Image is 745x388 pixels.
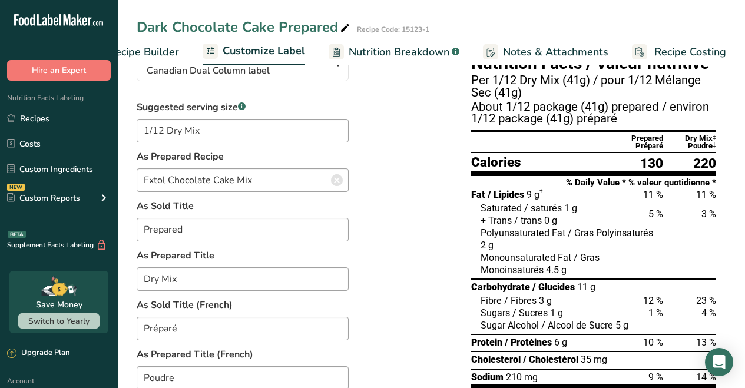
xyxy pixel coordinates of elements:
[203,38,305,66] a: Customize Label
[488,189,524,200] span: / Lipides
[471,101,716,125] div: About 1/12 package (41g) prepared / environ 1/12 package (41g) préparé
[524,203,562,214] span: / saturés
[539,188,543,201] span: †
[544,214,557,227] span: 0 g
[329,39,459,65] a: Nutrition Breakdown
[539,294,552,307] span: 3 g
[223,43,305,59] span: Customize Label
[581,353,607,366] span: 35 mg
[7,192,80,204] div: Custom Reports
[471,55,716,72] h1: Nutrition Facts / Valeur nutritive
[471,354,521,365] span: Cholesterol
[137,298,349,312] label: As Sold Title (French)
[663,142,716,150] div: Poudre
[7,60,111,81] button: Hire an Expert
[663,157,716,170] div: 220
[481,203,522,214] span: Saturated
[631,134,663,142] div: Prepared
[349,44,449,60] span: Nutrition Breakdown
[577,281,595,293] span: 11 g
[471,178,716,187] div: % Daily Value * % valeur quotidienne *
[564,202,577,214] span: 1 g
[546,264,567,276] span: 4.5 g
[550,307,563,319] span: 1 g
[481,215,512,226] span: + Trans
[648,372,663,383] span: 9 %
[701,307,716,319] span: 4 %
[7,347,69,359] div: Upgrade Plan
[713,134,716,142] div: ‡
[523,354,578,365] span: / Cholestérol
[28,316,90,327] span: Switch to Yearly
[554,336,567,349] span: 6 g
[505,337,552,348] span: / Protéines
[514,215,542,226] span: / trans
[481,252,571,263] span: Monounsaturated Fat
[512,307,548,319] span: / Sucres
[481,227,565,238] span: Polyunsaturated Fat
[568,227,653,238] span: / Gras Polyinsaturés
[648,307,663,319] span: 1 %
[8,231,26,238] div: BETA
[504,295,537,306] span: / Fibres
[137,248,349,263] label: As Prepared Title
[471,74,716,98] div: Per 1/12 Dry Mix (41g) / pour 1/12 Mélange Sec (41g)
[503,44,608,60] span: Notes & Attachments
[527,188,543,201] span: 9 g
[137,199,349,213] label: As Sold Title
[643,189,663,200] span: 11 %
[635,142,663,150] div: Préparé
[471,189,485,200] span: Fat
[696,295,716,306] span: 23 %
[7,184,25,191] div: NEW
[663,134,716,142] div: Dry Mix
[632,39,726,65] a: Recipe Costing
[481,307,510,319] span: Sugars
[86,39,179,65] a: Recipe Builder
[357,24,429,35] div: Recipe Code: 15123-1
[532,281,575,293] span: / Glucides
[696,337,716,348] span: 13 %
[36,299,82,311] div: Save Money
[137,168,349,192] input: Search for recipe
[701,208,716,220] span: 3 %
[643,295,663,306] span: 12 %
[506,371,538,383] span: 210 mg
[137,16,352,38] div: Dark Chocolate Cake Prepared
[471,337,502,348] span: Protein
[481,320,539,331] span: Sugar Alcohol
[483,39,608,65] a: Notes & Attachments
[705,348,733,376] div: Open Intercom Messenger
[108,44,179,60] span: Recipe Builder
[18,313,100,329] button: Switch to Yearly
[471,155,521,169] div: Calories
[471,372,504,383] span: Sodium
[640,157,663,170] div: 130
[481,252,600,276] span: / Gras Monoinsaturés
[481,239,494,251] span: 2 g
[541,320,613,331] span: / Alcool de Sucre
[654,44,726,60] span: Recipe Costing
[696,372,716,383] span: 14 %
[471,281,530,293] span: Carbohydrate
[615,319,628,331] span: 5 g
[137,150,349,164] label: As Prepared Recipe
[696,189,716,200] span: 11 %
[147,64,326,78] span: Canadian Dual Column label
[713,142,716,150] div: ‡
[137,347,349,362] label: As Prepared Title (French)
[137,100,349,114] label: Suggested serving size
[648,208,663,220] span: 5 %
[481,295,502,306] span: Fibre
[643,337,663,348] span: 10 %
